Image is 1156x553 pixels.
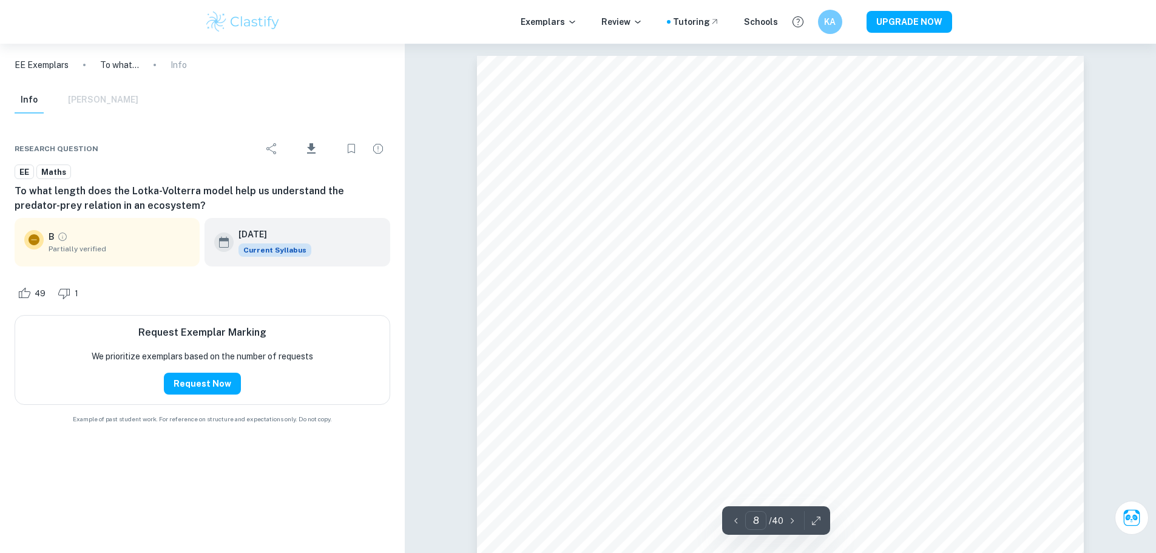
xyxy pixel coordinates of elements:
[138,325,266,340] h6: Request Exemplar Marking
[238,228,302,241] h6: [DATE]
[171,58,187,72] p: Info
[15,165,34,180] a: EE
[521,15,577,29] p: Exemplars
[100,58,139,72] p: To what length does the Lotka-Volterra model help us understand the predator-prey relation in an ...
[238,243,311,257] span: Current Syllabus
[601,15,643,29] p: Review
[286,133,337,165] div: Download
[15,87,44,114] button: Info
[57,231,68,242] a: Grade partially verified
[49,230,55,243] p: B
[818,10,842,34] button: KA
[867,11,952,33] button: UPGRADE NOW
[238,243,311,257] div: This exemplar is based on the current syllabus. Feel free to refer to it for inspiration/ideas wh...
[15,143,98,154] span: Research question
[823,15,837,29] h6: KA
[204,10,282,34] img: Clastify logo
[769,514,783,528] p: / 40
[15,184,390,213] h6: To what length does the Lotka-Volterra model help us understand the predator-prey relation in an ...
[260,137,284,161] div: Share
[1115,501,1149,535] button: Ask Clai
[92,350,313,363] p: We prioritize exemplars based on the number of requests
[68,288,85,300] span: 1
[164,373,241,395] button: Request Now
[788,12,808,32] button: Help and Feedback
[744,15,778,29] a: Schools
[55,283,85,303] div: Dislike
[673,15,720,29] a: Tutoring
[15,283,52,303] div: Like
[36,165,71,180] a: Maths
[339,137,363,161] div: Bookmark
[15,415,390,424] span: Example of past student work. For reference on structure and expectations only. Do not copy.
[15,58,69,72] a: EE Exemplars
[49,243,190,254] span: Partially verified
[366,137,390,161] div: Report issue
[37,166,70,178] span: Maths
[28,288,52,300] span: 49
[15,166,33,178] span: EE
